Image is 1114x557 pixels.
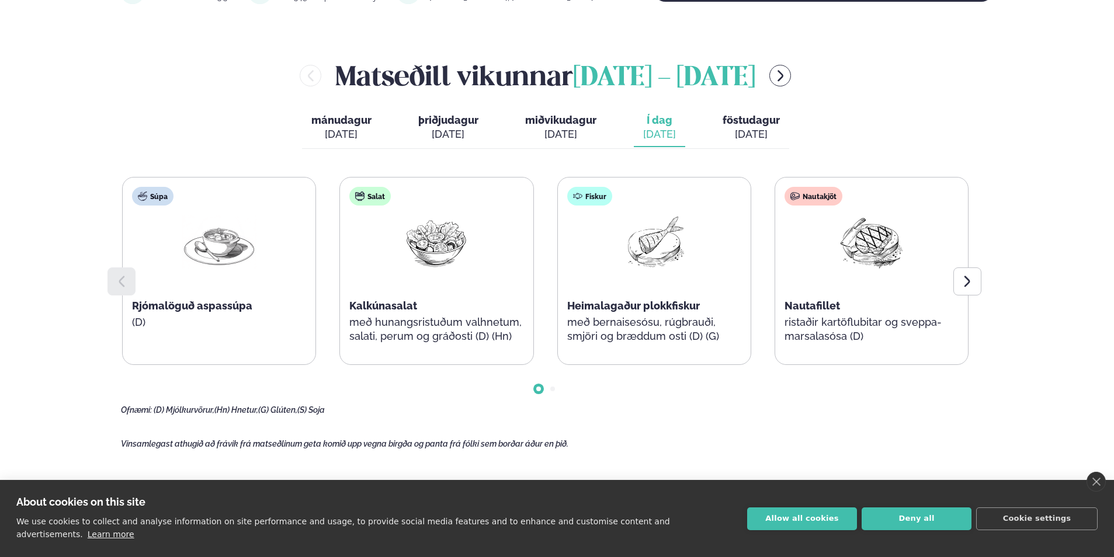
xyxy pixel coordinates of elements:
img: beef.svg [790,192,800,201]
div: [DATE] [311,127,372,141]
button: menu-btn-right [769,65,791,86]
img: Soup.png [182,215,256,269]
button: Í dag [DATE] [634,109,685,147]
span: Í dag [643,113,676,127]
span: Rjómalöguð aspassúpa [132,300,252,312]
span: (S) Soja [297,405,325,415]
p: með bernaisesósu, rúgbrauði, smjöri og bræddum osti (D) (G) [567,315,741,343]
div: Salat [349,187,391,206]
div: Súpa [132,187,173,206]
span: (D) Mjólkurvörur, [154,405,214,415]
img: Beef-Meat.png [834,215,909,269]
span: miðvikudagur [525,114,596,126]
div: [DATE] [723,127,780,141]
span: Go to slide 2 [550,387,555,391]
h2: Matseðill vikunnar [335,57,755,95]
span: Ofnæmi: [121,405,152,415]
button: Deny all [862,507,971,530]
img: Fish.png [617,215,692,269]
span: föstudagur [723,114,780,126]
img: fish.svg [573,192,582,201]
button: mánudagur [DATE] [302,109,381,147]
span: Heimalagaður plokkfiskur [567,300,700,312]
p: ristaðir kartöflubitar og sveppa- marsalasósa (D) [785,315,959,343]
button: menu-btn-left [300,65,321,86]
img: Salad.png [399,215,474,269]
button: miðvikudagur [DATE] [516,109,606,147]
div: Fiskur [567,187,612,206]
span: [DATE] - [DATE] [573,65,755,91]
img: soup.svg [138,192,147,201]
div: [DATE] [418,127,478,141]
span: mánudagur [311,114,372,126]
div: Nautakjöt [785,187,842,206]
span: (G) Glúten, [258,405,297,415]
p: (D) [132,315,306,329]
button: Cookie settings [976,507,1098,530]
button: Allow all cookies [747,507,857,530]
p: með hunangsristuðum valhnetum, salati, perum og gráðosti (D) (Hn) [349,315,523,343]
span: Nautafillet [785,300,840,312]
a: Learn more [88,530,134,539]
a: close [1087,472,1106,492]
span: Kalkúnasalat [349,300,417,312]
div: [DATE] [643,127,676,141]
span: þriðjudagur [418,114,478,126]
button: þriðjudagur [DATE] [409,109,488,147]
span: (Hn) Hnetur, [214,405,258,415]
span: Go to slide 1 [536,387,541,391]
button: föstudagur [DATE] [713,109,789,147]
span: Vinsamlegast athugið að frávik frá matseðlinum geta komið upp vegna birgða og panta frá fólki sem... [121,439,568,448]
img: salad.svg [355,192,365,201]
p: We use cookies to collect and analyse information on site performance and usage, to provide socia... [16,517,670,539]
strong: About cookies on this site [16,496,145,508]
div: [DATE] [525,127,596,141]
